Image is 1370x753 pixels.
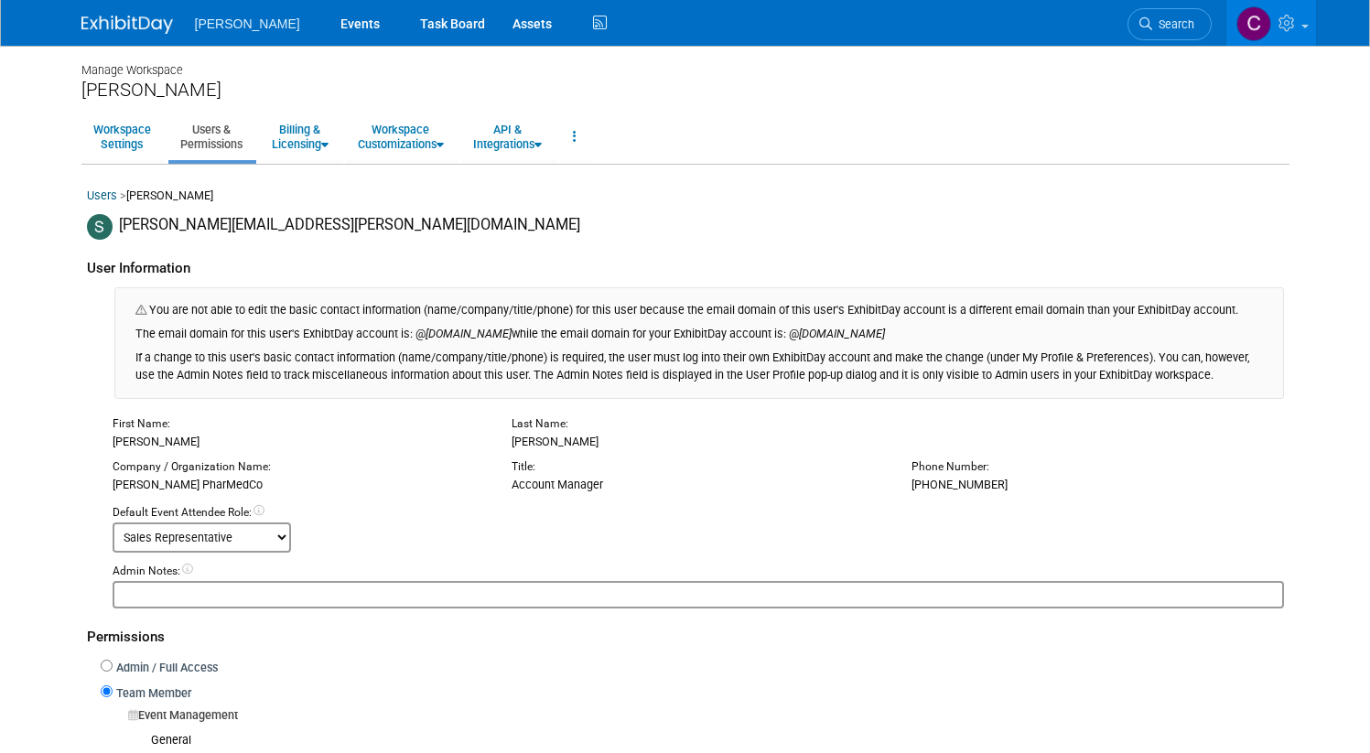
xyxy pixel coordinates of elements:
div: Default Event Attendee Role: [113,505,1284,522]
a: Users &Permissions [168,114,254,159]
div: Permissions [87,608,1284,657]
a: Search [1127,8,1212,40]
div: The email domain for this user's ExhibtDay account is: @ while the email domain for your ExhibitD... [135,319,1263,343]
span: [DOMAIN_NAME] [426,327,512,340]
div: [PERSON_NAME] PharMedCo [99,459,499,494]
a: WorkspaceCustomizations [346,114,456,159]
label: Admin / Full Access [113,660,218,677]
div: Title: [512,459,884,476]
div: Event Management [128,707,1284,725]
img: Cushing Phillips [1236,6,1271,41]
div: Admin Notes: [113,564,1284,580]
span: [DOMAIN_NAME] [799,327,885,340]
span: [PERSON_NAME] [195,16,300,31]
div: Last Name: [512,416,884,433]
div: First Name: [113,416,485,433]
img: Shannon Glynn [87,214,113,240]
span: > [120,188,126,202]
img: ExhibitDay [81,16,173,34]
span: Search [1152,17,1194,31]
div: Phone Number: [912,459,1284,476]
a: Users [87,188,117,202]
div: Account Manager [498,459,898,494]
div: [PERSON_NAME] [99,416,499,451]
div: If a change to this user's basic contact information (name/company/title/phone) is required, the ... [135,343,1263,384]
div: You are not able to edit the basic contact information (name/company/title/phone) for this user b... [114,287,1284,399]
a: WorkspaceSettings [81,114,163,159]
div: Company / Organization Name: [113,459,485,476]
div: [PHONE_NUMBER] [898,459,1298,494]
div: [PERSON_NAME] [498,416,898,451]
span: [PERSON_NAME][EMAIL_ADDRESS][PERSON_NAME][DOMAIN_NAME] [119,216,580,233]
a: API &Integrations [461,114,554,159]
div: User Information [87,240,1284,288]
div: General [151,732,1284,749]
a: Billing &Licensing [260,114,340,159]
div: [PERSON_NAME] [81,79,1289,102]
div: Manage Workspace [81,46,1289,79]
label: Team Member [113,685,191,703]
div: [PERSON_NAME] [87,188,1284,214]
